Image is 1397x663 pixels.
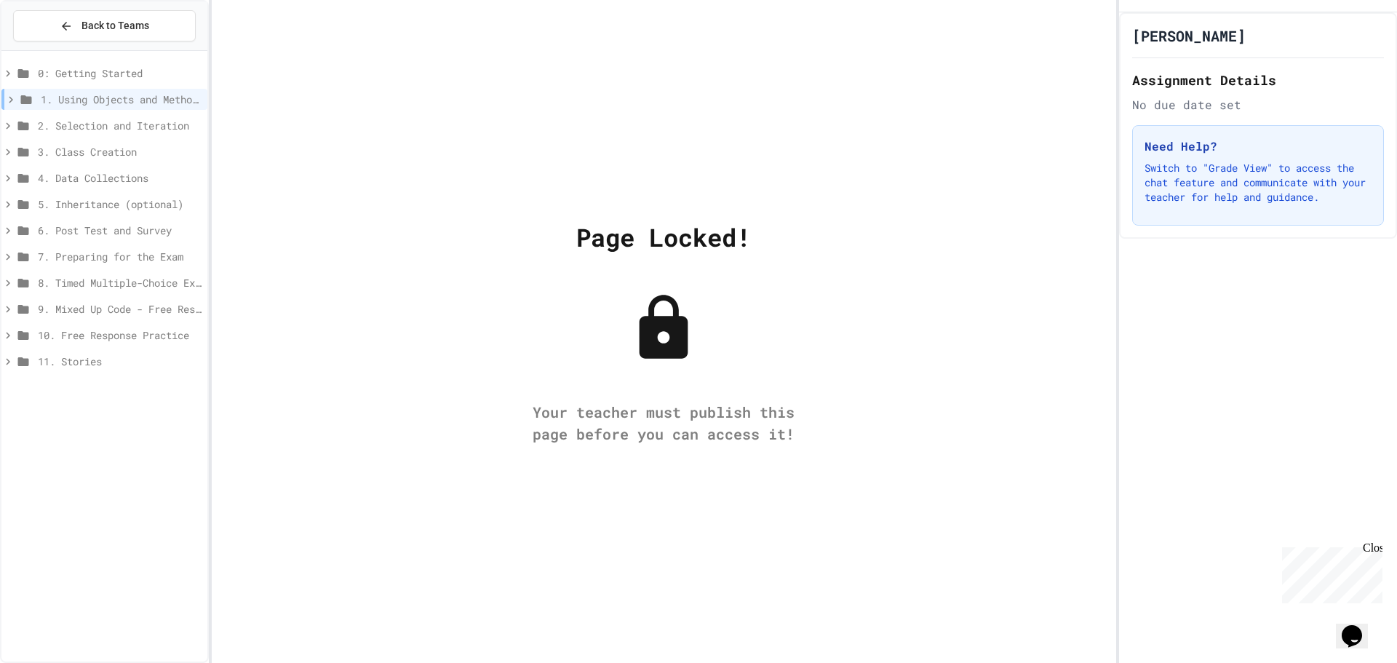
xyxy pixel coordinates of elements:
[6,6,100,92] div: Chat with us now!Close
[1336,605,1382,648] iframe: chat widget
[576,218,751,255] div: Page Locked!
[1145,138,1372,155] h3: Need Help?
[38,170,202,186] span: 4. Data Collections
[38,327,202,343] span: 10. Free Response Practice
[518,401,809,445] div: Your teacher must publish this page before you can access it!
[81,18,149,33] span: Back to Teams
[38,301,202,317] span: 9. Mixed Up Code - Free Response Practice
[38,223,202,238] span: 6. Post Test and Survey
[38,65,202,81] span: 0: Getting Started
[38,144,202,159] span: 3. Class Creation
[1145,161,1372,205] p: Switch to "Grade View" to access the chat feature and communicate with your teacher for help and ...
[38,354,202,369] span: 11. Stories
[1132,25,1246,46] h1: [PERSON_NAME]
[1132,70,1384,90] h2: Assignment Details
[38,275,202,290] span: 8. Timed Multiple-Choice Exams
[1132,96,1384,114] div: No due date set
[13,10,196,41] button: Back to Teams
[38,118,202,133] span: 2. Selection and Iteration
[38,249,202,264] span: 7. Preparing for the Exam
[41,92,202,107] span: 1. Using Objects and Methods
[1276,541,1382,603] iframe: chat widget
[38,196,202,212] span: 5. Inheritance (optional)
